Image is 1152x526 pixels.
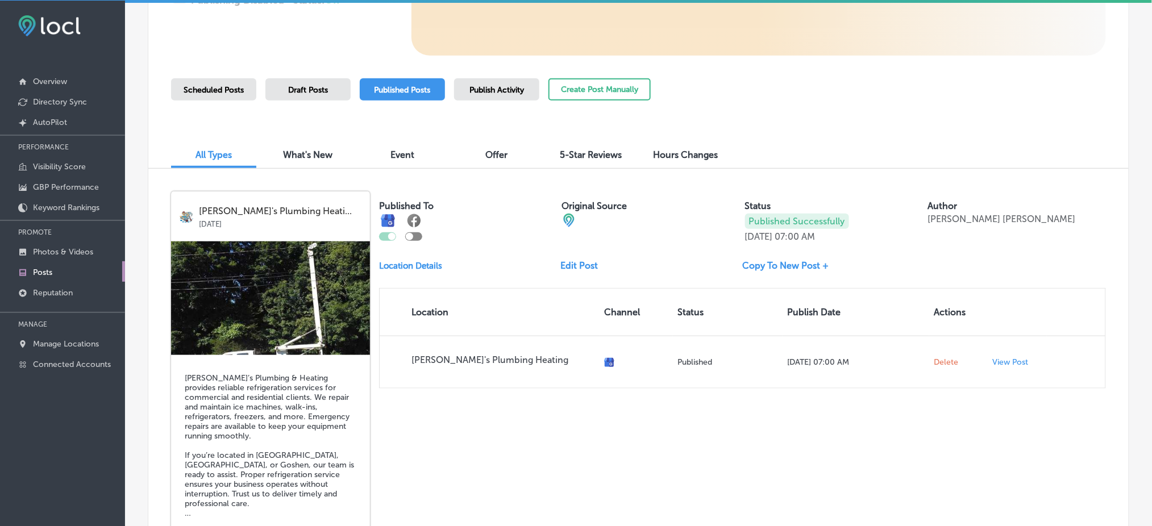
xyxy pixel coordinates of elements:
[33,288,73,298] p: Reputation
[379,261,442,271] p: Location Details
[179,210,193,224] img: logo
[288,85,328,95] span: Draft Posts
[33,182,99,192] p: GBP Performance
[677,357,778,367] p: Published
[934,357,958,368] span: Delete
[33,339,99,349] p: Manage Locations
[653,149,718,160] span: Hours Changes
[380,289,600,336] th: Location
[673,289,783,336] th: Status
[171,241,370,355] img: 75456552-a51f-45f2-b7f6-438f590782c7well-pump-01.jpg
[33,162,86,172] p: Visibility Score
[411,354,595,365] p: [PERSON_NAME]'s Plumbing Heating
[199,216,362,228] p: [DATE]
[993,357,1042,367] a: View Post
[33,77,67,86] p: Overview
[562,214,576,227] img: cba84b02adce74ede1fb4a8549a95eca.png
[745,214,849,229] p: Published Successfully
[787,357,925,367] p: [DATE] 07:00 AM
[33,118,67,127] p: AutoPilot
[745,201,771,211] label: Status
[745,231,773,242] p: [DATE]
[775,231,816,242] p: 07:00 AM
[743,260,838,271] a: Copy To New Post +
[185,373,356,518] h5: [PERSON_NAME]’s Plumbing & Heating provides reliable refrigeration services for commercial and re...
[469,85,524,95] span: Publish Activity
[33,360,111,369] p: Connected Accounts
[486,149,508,160] span: Offer
[196,149,232,160] span: All Types
[560,149,622,160] span: 5-Star Reviews
[993,357,1029,367] p: View Post
[33,268,52,277] p: Posts
[548,78,651,101] button: Create Post Manually
[284,149,333,160] span: What's New
[390,149,414,160] span: Event
[375,85,431,95] span: Published Posts
[600,289,673,336] th: Channel
[184,85,244,95] span: Scheduled Posts
[928,214,1075,224] p: [PERSON_NAME] [PERSON_NAME]
[783,289,929,336] th: Publish Date
[18,15,81,36] img: fda3e92497d09a02dc62c9cd864e3231.png
[33,97,87,107] p: Directory Sync
[562,201,627,211] label: Original Source
[33,247,93,257] p: Photos & Videos
[928,201,957,211] label: Author
[561,260,608,271] a: Edit Post
[929,289,988,336] th: Actions
[379,201,434,211] label: Published To
[33,203,99,212] p: Keyword Rankings
[199,206,362,216] p: [PERSON_NAME]'s Plumbing Heati...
